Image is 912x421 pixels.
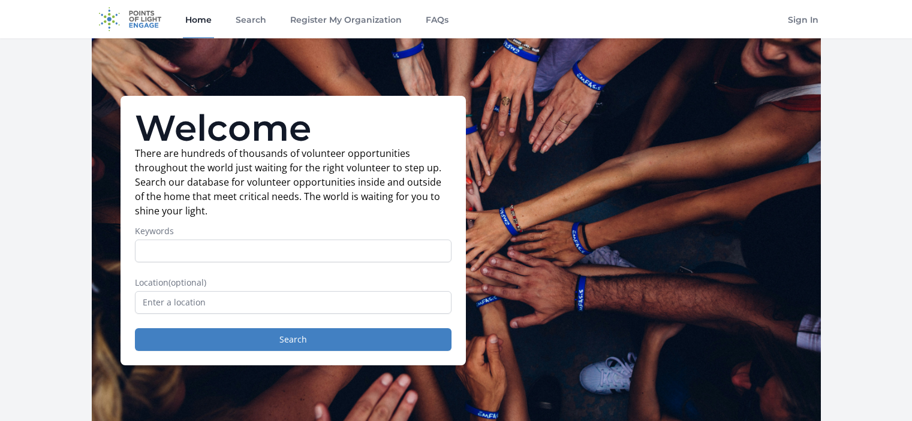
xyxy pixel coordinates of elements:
[135,328,452,351] button: Search
[135,291,452,314] input: Enter a location
[168,277,206,288] span: (optional)
[135,110,452,146] h1: Welcome
[135,225,452,237] label: Keywords
[135,277,452,289] label: Location
[135,146,452,218] p: There are hundreds of thousands of volunteer opportunities throughout the world just waiting for ...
